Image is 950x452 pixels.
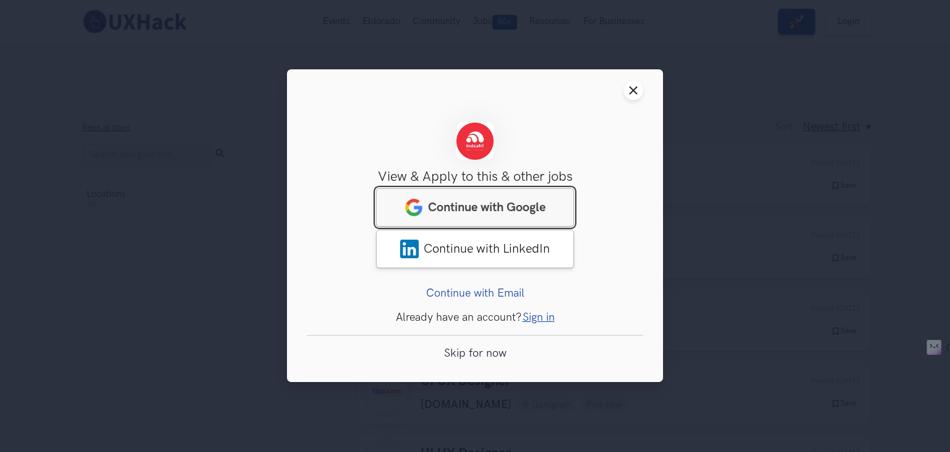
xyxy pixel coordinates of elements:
a: googleContinue with Google [376,189,574,227]
span: Continue with Google [428,201,546,215]
a: Continue with Email [426,287,524,300]
img: google [404,199,423,217]
h3: View & Apply to this & other jobs [307,169,643,185]
span: Continue with LinkedIn [424,242,550,257]
a: Skip for now [444,347,507,360]
a: LinkedInContinue with LinkedIn [376,230,574,269]
a: Sign in [523,311,555,324]
span: Already have an account? [396,311,521,324]
img: LinkedIn [400,240,419,259]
